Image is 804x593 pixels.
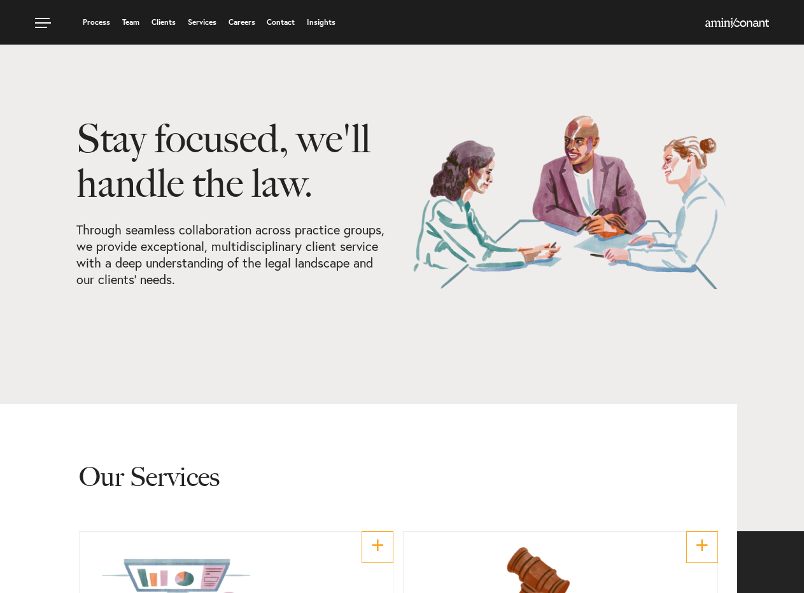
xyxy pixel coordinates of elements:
[412,115,728,289] img: Our Services
[152,18,176,26] a: Clients
[267,18,295,26] a: Contact
[307,18,335,26] a: Insights
[79,404,718,531] h2: Our Services
[76,117,392,222] h1: Stay focused, we'll handle the law.
[229,18,255,26] a: Careers
[83,18,110,26] a: Process
[122,18,139,26] a: Team
[686,531,718,563] a: +
[705,18,769,29] a: Home
[76,222,392,288] p: Through seamless collaboration across practice groups, we provide exceptional, multidisciplinary ...
[705,18,769,28] img: Amini & Conant
[362,531,393,563] a: +
[188,18,216,26] a: Services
